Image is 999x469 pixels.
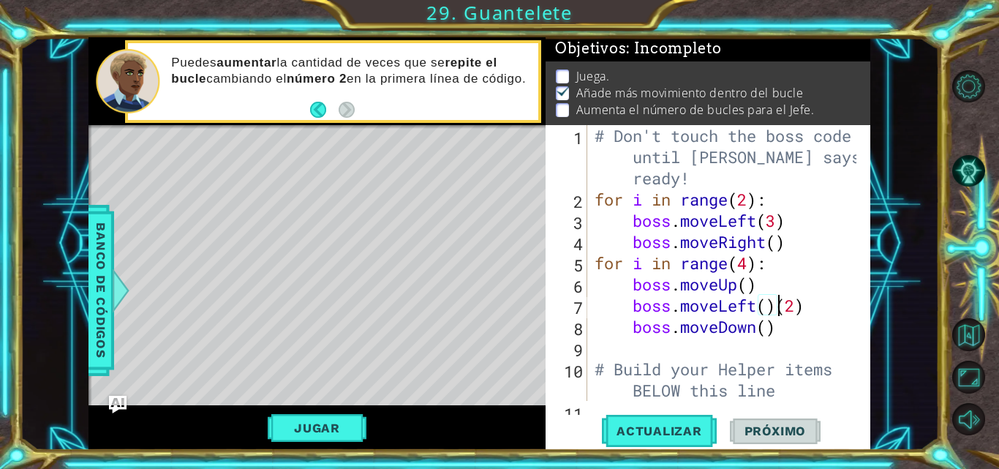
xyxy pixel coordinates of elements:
span: Actualizar [602,424,717,438]
div: 9 [548,339,587,361]
span: Banco de códigos [89,214,113,366]
button: Volver al mapa [952,318,985,351]
div: 2 [548,191,587,212]
div: 8 [548,318,587,339]
div: 1 [548,127,587,191]
button: Next [339,102,355,118]
button: Pista IA [952,154,985,187]
button: Ask AI [109,396,127,413]
div: 3 [548,212,587,233]
button: Maximizar navegador [952,361,985,394]
button: Próximo [730,415,821,447]
strong: repite el bucle [171,56,497,86]
button: Jugar [268,414,366,442]
div: 4 [548,233,587,255]
div: 11 [548,403,587,424]
p: Puedes la cantidad de veces que se cambiando el en la primera línea de código. [171,55,527,87]
p: Añade más movimiento dentro del bucle [576,85,803,101]
span: Objetivos [555,40,722,58]
button: Back [310,102,339,118]
div: 7 [548,297,587,318]
button: Actualizar [602,415,717,447]
p: Aumenta el número de bucles para el Jefe. [576,102,815,118]
span: : Incompleto [626,40,721,57]
div: 10 [548,361,587,403]
div: 5 [548,255,587,276]
a: Volver al mapa [954,314,999,356]
span: Próximo [730,424,821,438]
img: Check mark for checkbox [556,85,570,97]
div: 6 [548,276,587,297]
strong: aumentar [216,56,276,70]
button: Opciones de nivel [952,70,985,103]
p: Juega. [576,68,609,84]
strong: número 2 [287,72,347,86]
button: Sonido apagado [952,403,985,436]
